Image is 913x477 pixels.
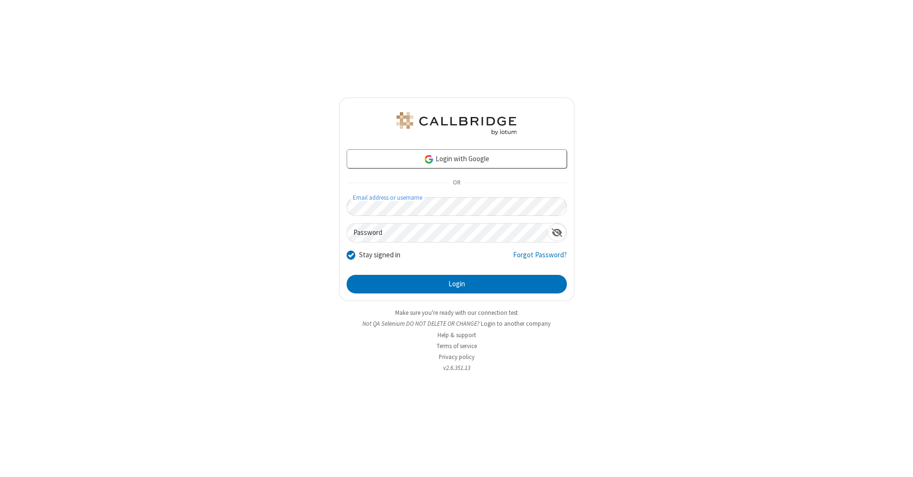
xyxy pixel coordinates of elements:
div: Show password [548,224,566,241]
input: Password [347,224,548,242]
label: Stay signed in [359,250,400,261]
a: Help & support [437,331,476,339]
img: QA Selenium DO NOT DELETE OR CHANGE [395,112,518,135]
a: Privacy policy [439,353,475,361]
li: Not QA Selenium DO NOT DELETE OR CHANGE? [339,319,574,328]
img: google-icon.png [424,154,434,165]
input: Email address or username [347,197,567,216]
a: Forgot Password? [513,250,567,268]
button: Login to another company [481,319,551,328]
a: Login with Google [347,149,567,168]
a: Terms of service [437,342,477,350]
a: Make sure you're ready with our connection test [395,309,518,317]
button: Login [347,275,567,294]
span: OR [449,176,464,190]
li: v2.6.351.13 [339,363,574,372]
